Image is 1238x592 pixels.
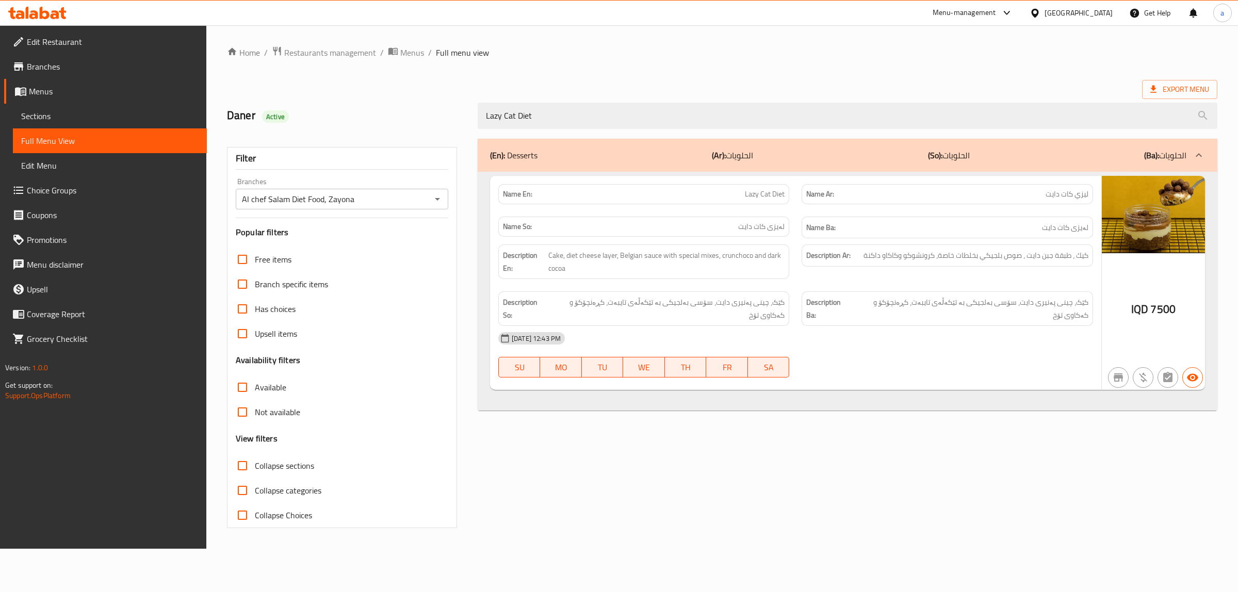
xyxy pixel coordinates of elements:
[503,189,532,200] strong: Name En:
[806,296,850,321] strong: Description Ba:
[236,147,448,170] div: Filter
[1150,299,1176,319] span: 7500
[255,253,291,266] span: Free items
[255,327,297,340] span: Upsell items
[21,135,199,147] span: Full Menu View
[748,357,790,377] button: SA
[4,302,207,326] a: Coverage Report
[4,203,207,227] a: Coupons
[400,46,424,59] span: Menus
[255,381,286,393] span: Available
[27,333,199,345] span: Grocery Checklist
[490,149,537,161] p: Desserts
[255,278,328,290] span: Branch specific items
[928,149,970,161] p: الحلويات
[4,79,207,104] a: Menus
[27,60,199,73] span: Branches
[623,357,665,377] button: WE
[255,303,296,315] span: Has choices
[745,189,785,200] span: Lazy Cat Diet
[436,46,489,59] span: Full menu view
[4,326,207,351] a: Grocery Checklist
[5,379,53,392] span: Get support on:
[586,360,620,375] span: TU
[1142,80,1217,99] span: Export Menu
[712,147,726,163] b: (Ar):
[752,360,786,375] span: SA
[380,46,384,59] li: /
[255,459,314,472] span: Collapse sections
[236,433,278,445] h3: View filters
[27,283,199,295] span: Upsell
[1042,221,1088,234] span: لەیزی کات دایت
[262,110,289,123] div: Active
[544,360,578,375] span: MO
[1045,7,1113,19] div: [GEOGRAPHIC_DATA]
[430,192,445,206] button: Open
[27,308,199,320] span: Coverage Report
[1108,367,1129,388] button: Not branch specific item
[236,226,448,238] h3: Popular filters
[13,128,207,153] a: Full Menu View
[272,46,376,59] a: Restaurants management
[933,7,996,19] div: Menu-management
[1133,367,1153,388] button: Purchased item
[1102,176,1205,253] img: mmw_638927459561454325
[738,221,785,232] span: لەیزی کات دایت
[503,221,532,232] strong: Name So:
[665,357,707,377] button: TH
[32,361,48,374] span: 1.0.0
[806,249,851,262] strong: Description Ar:
[21,110,199,122] span: Sections
[255,484,321,497] span: Collapse categories
[27,184,199,196] span: Choice Groups
[478,139,1217,172] div: (En): Desserts(Ar):الحلويات(So):الحلويات(Ba):الحلويات
[4,277,207,302] a: Upsell
[864,249,1088,262] span: كيك ، طبقة جبن دايت ، صوص بلجيكي بخلطات خاصة، كرونشوكو وكاكاو داكنة
[490,147,505,163] b: (En):
[27,36,199,48] span: Edit Restaurant
[540,357,582,377] button: MO
[21,159,199,172] span: Edit Menu
[548,296,785,321] span: کێک، چینی پەنیری دایت، سۆسی بەلجیکی بە تێکەڵەی تایبەت، کڕەنچۆکۆ و کەکاوی تۆخ
[1158,367,1178,388] button: Not has choices
[806,189,834,200] strong: Name Ar:
[255,509,312,521] span: Collapse Choices
[4,178,207,203] a: Choice Groups
[236,354,300,366] h3: Availability filters
[5,389,71,402] a: Support.OpsPlatform
[5,361,30,374] span: Version:
[13,104,207,128] a: Sections
[503,249,546,274] strong: Description En:
[13,153,207,178] a: Edit Menu
[227,46,1217,59] nav: breadcrumb
[1131,299,1148,319] span: IQD
[1046,189,1088,200] span: ليزي كات دايت
[503,360,536,375] span: SU
[498,357,540,377] button: SU
[255,406,300,418] span: Not available
[478,172,1217,411] div: (En): Desserts(Ar):الحلويات(So):الحلويات(Ba):الحلويات
[388,46,424,59] a: Menus
[27,258,199,271] span: Menu disclaimer
[669,360,703,375] span: TH
[806,221,836,234] strong: Name Ba:
[508,334,565,343] span: [DATE] 12:43 PM
[4,227,207,252] a: Promotions
[1144,149,1186,161] p: الحلويات
[27,234,199,246] span: Promotions
[264,46,268,59] li: /
[712,149,753,161] p: الحلويات
[27,209,199,221] span: Coupons
[227,108,465,123] h2: Daner
[548,249,785,274] span: Cake, diet cheese layer, Belgian sauce with special mixes, crunchoco and dark cocoa
[710,360,744,375] span: FR
[428,46,432,59] li: /
[1220,7,1224,19] span: a
[284,46,376,59] span: Restaurants management
[1182,367,1203,388] button: Available
[503,296,546,321] strong: Description So:
[29,85,199,97] span: Menus
[852,296,1088,321] span: کێک، چینی پەنیری دایت، سۆسی بەلجیکی بە تێکەڵەی تایبەت، کڕەنچۆکۆ و کەکاوی تۆخ
[227,46,260,59] a: Home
